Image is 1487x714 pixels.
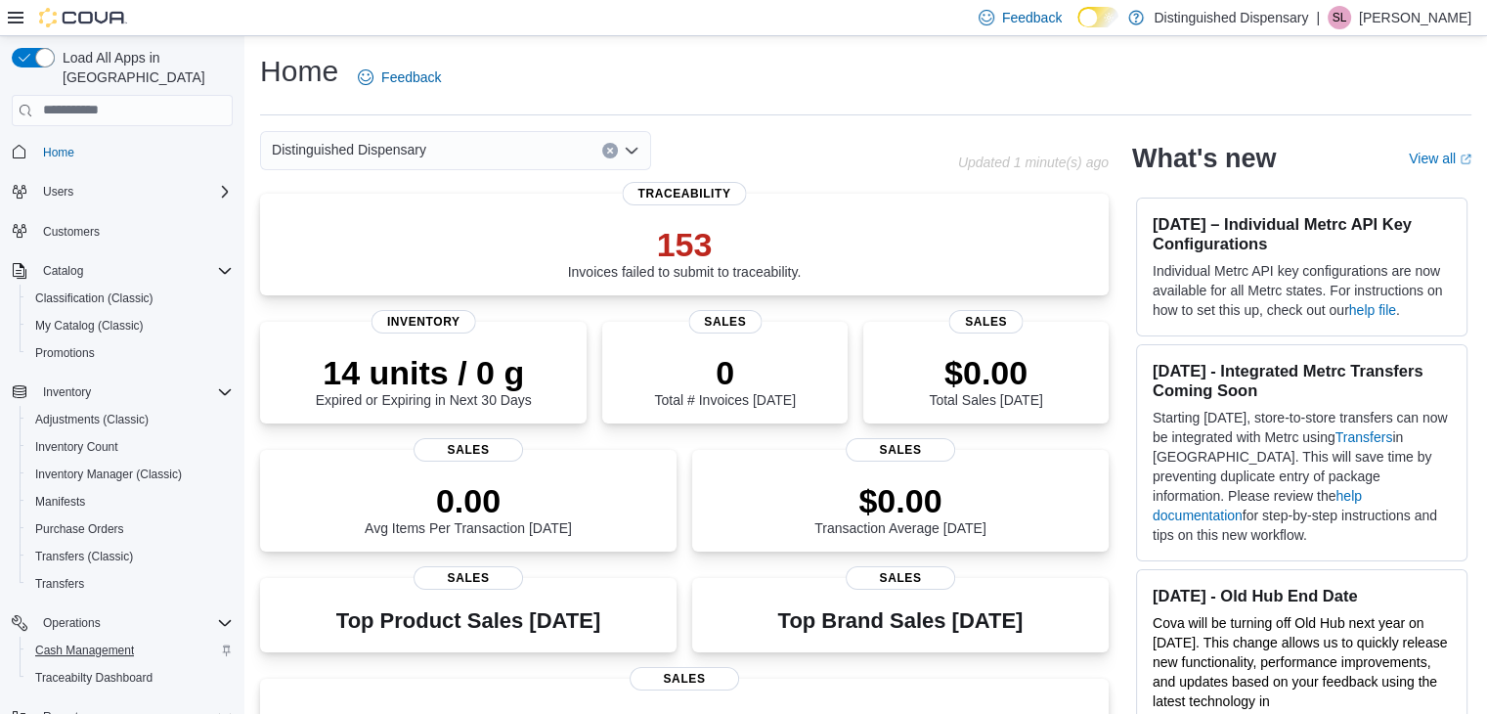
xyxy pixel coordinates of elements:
[381,67,441,87] span: Feedback
[602,143,618,158] button: Clear input
[846,438,955,462] span: Sales
[316,353,532,408] div: Expired or Expiring in Next 30 Days
[20,339,241,367] button: Promotions
[1153,261,1451,320] p: Individual Metrc API key configurations are now available for all Metrc states. For instructions ...
[35,380,233,404] span: Inventory
[35,439,118,455] span: Inventory Count
[1077,7,1118,27] input: Dark Mode
[27,435,233,459] span: Inventory Count
[43,615,101,631] span: Operations
[316,353,532,392] p: 14 units / 0 g
[35,318,144,334] span: My Catalog (Classic)
[630,667,739,691] span: Sales
[27,517,233,541] span: Purchase Orders
[372,310,476,334] span: Inventory
[35,521,124,537] span: Purchase Orders
[35,611,109,635] button: Operations
[35,345,95,361] span: Promotions
[654,353,795,392] p: 0
[35,140,233,164] span: Home
[20,461,241,488] button: Inventory Manager (Classic)
[43,224,100,240] span: Customers
[846,566,955,590] span: Sales
[4,257,241,285] button: Catalog
[814,481,986,536] div: Transaction Average [DATE]
[365,481,572,536] div: Avg Items Per Transaction [DATE]
[27,463,190,486] a: Inventory Manager (Classic)
[1153,488,1362,523] a: help documentation
[35,576,84,592] span: Transfers
[1153,586,1451,605] h3: [DATE] - Old Hub End Date
[929,353,1042,392] p: $0.00
[43,384,91,400] span: Inventory
[20,406,241,433] button: Adjustments (Classic)
[688,310,762,334] span: Sales
[4,379,241,406] button: Inventory
[1132,143,1276,174] h2: What's new
[4,609,241,637] button: Operations
[4,138,241,166] button: Home
[1335,429,1393,445] a: Transfers
[949,310,1023,334] span: Sales
[20,543,241,570] button: Transfers (Classic)
[958,155,1109,170] p: Updated 1 minute(s) ago
[1328,6,1351,29] div: Shannon Lewis
[35,219,233,244] span: Customers
[35,220,108,244] a: Customers
[55,48,233,87] span: Load All Apps in [GEOGRAPHIC_DATA]
[20,433,241,461] button: Inventory Count
[35,180,81,203] button: Users
[35,670,153,686] span: Traceabilty Dashboard
[20,285,241,312] button: Classification (Classic)
[20,312,241,339] button: My Catalog (Classic)
[27,287,233,310] span: Classification (Classic)
[43,145,74,160] span: Home
[622,182,746,205] span: Traceability
[27,341,233,365] span: Promotions
[814,481,986,520] p: $0.00
[35,467,182,482] span: Inventory Manager (Classic)
[1460,154,1471,165] svg: External link
[27,314,152,337] a: My Catalog (Classic)
[27,435,126,459] a: Inventory Count
[20,570,241,598] button: Transfers
[1153,408,1451,545] p: Starting [DATE], store-to-store transfers can now be integrated with Metrc using in [GEOGRAPHIC_D...
[27,639,233,662] span: Cash Management
[1002,8,1062,27] span: Feedback
[1359,6,1471,29] p: [PERSON_NAME]
[43,184,73,200] span: Users
[20,664,241,692] button: Traceabilty Dashboard
[929,353,1042,408] div: Total Sales [DATE]
[27,463,233,486] span: Inventory Manager (Classic)
[1349,302,1396,318] a: help file
[27,341,103,365] a: Promotions
[35,380,99,404] button: Inventory
[35,259,233,283] span: Catalog
[27,517,132,541] a: Purchase Orders
[20,637,241,664] button: Cash Management
[1333,6,1347,29] span: SL
[27,545,233,568] span: Transfers (Classic)
[4,178,241,205] button: Users
[35,643,134,658] span: Cash Management
[20,515,241,543] button: Purchase Orders
[43,263,83,279] span: Catalog
[1153,214,1451,253] h3: [DATE] – Individual Metrc API Key Configurations
[35,494,85,510] span: Manifests
[27,287,161,310] a: Classification (Classic)
[1077,27,1078,28] span: Dark Mode
[35,141,82,164] a: Home
[336,609,600,633] h3: Top Product Sales [DATE]
[27,572,233,596] span: Transfers
[27,408,233,431] span: Adjustments (Classic)
[27,490,233,513] span: Manifests
[1409,151,1471,166] a: View allExternal link
[272,138,426,161] span: Distinguished Dispensary
[654,353,795,408] div: Total # Invoices [DATE]
[35,259,91,283] button: Catalog
[778,609,1024,633] h3: Top Brand Sales [DATE]
[39,8,127,27] img: Cova
[27,666,233,690] span: Traceabilty Dashboard
[27,666,160,690] a: Traceabilty Dashboard
[27,314,233,337] span: My Catalog (Classic)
